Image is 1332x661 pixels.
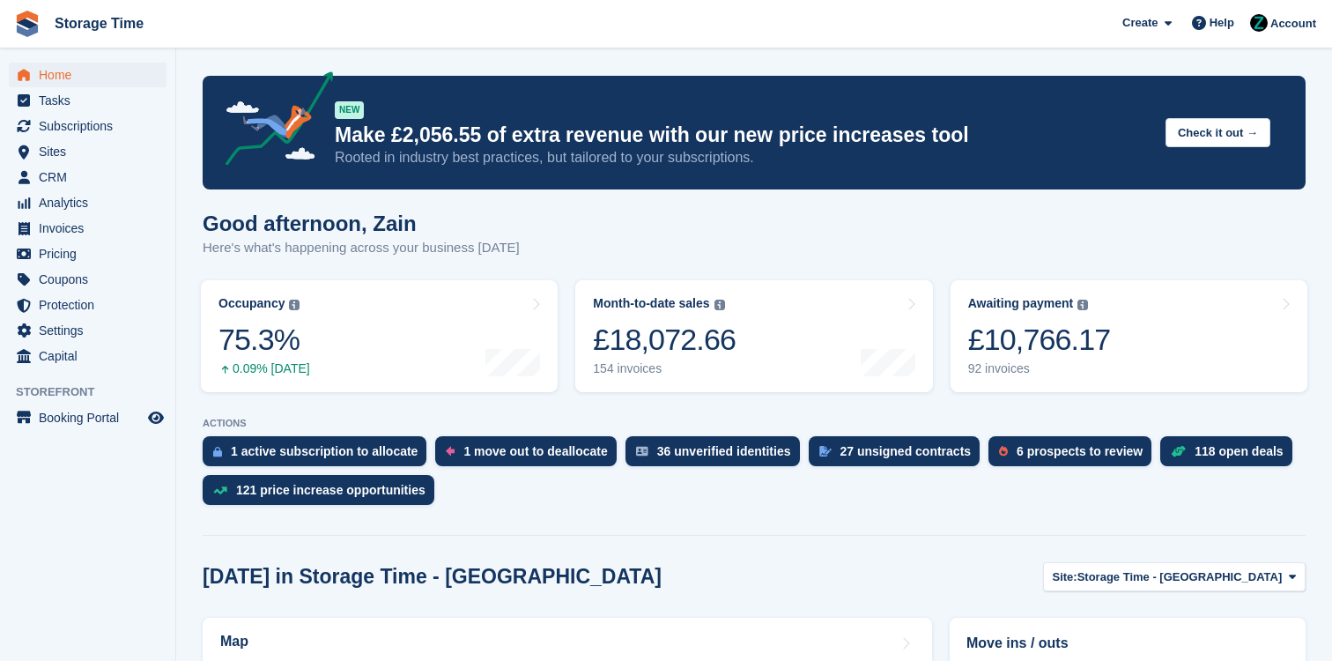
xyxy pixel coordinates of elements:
[9,241,166,266] a: menu
[9,190,166,215] a: menu
[211,71,334,172] img: price-adjustments-announcement-icon-8257ccfd72463d97f412b2fc003d46551f7dbcb40ab6d574587a9cd5c0d94...
[9,344,166,368] a: menu
[593,361,736,376] div: 154 invoices
[39,216,144,241] span: Invoices
[840,444,972,458] div: 27 unsigned contracts
[9,405,166,430] a: menu
[636,446,648,457] img: verify_identity-adf6edd0f0f0b5bbfe63781bf79b02c33cf7c696d77639b501bdc392416b5a36.svg
[289,300,300,310] img: icon-info-grey-7440780725fd019a000dd9b08b2336e03edf1995a4989e88bcd33f0948082b44.svg
[48,9,151,38] a: Storage Time
[335,148,1151,167] p: Rooted in industry best practices, but tailored to your subscriptions.
[1122,14,1158,32] span: Create
[39,318,144,343] span: Settings
[714,300,725,310] img: icon-info-grey-7440780725fd019a000dd9b08b2336e03edf1995a4989e88bcd33f0948082b44.svg
[575,280,932,392] a: Month-to-date sales £18,072.66 154 invoices
[203,436,435,475] a: 1 active subscription to allocate
[203,212,520,235] h1: Good afternoon, Zain
[236,483,425,497] div: 121 price increase opportunities
[1017,444,1143,458] div: 6 prospects to review
[1250,14,1268,32] img: Zain Sarwar
[9,63,166,87] a: menu
[1171,445,1186,457] img: deal-1b604bf984904fb50ccaf53a9ad4b4a5d6e5aea283cecdc64d6e3604feb123c2.svg
[435,436,625,475] a: 1 move out to deallocate
[968,361,1111,376] div: 92 invoices
[9,88,166,113] a: menu
[213,446,222,457] img: active_subscription_to_allocate_icon-d502201f5373d7db506a760aba3b589e785aa758c864c3986d89f69b8ff3...
[14,11,41,37] img: stora-icon-8386f47178a22dfd0bd8f6a31ec36ba5ce8667c1dd55bd0f319d3a0aa187defe.svg
[593,296,709,311] div: Month-to-date sales
[335,101,364,119] div: NEW
[39,241,144,266] span: Pricing
[9,165,166,189] a: menu
[203,238,520,258] p: Here's what's happening across your business [DATE]
[819,446,832,457] img: contract_signature_icon-13c848040528278c33f63329250d36e43548de30e8caae1d1a13099fd9432cc5.svg
[9,293,166,317] a: menu
[39,293,144,317] span: Protection
[220,634,248,650] h2: Map
[1077,300,1088,310] img: icon-info-grey-7440780725fd019a000dd9b08b2336e03edf1995a4989e88bcd33f0948082b44.svg
[39,63,144,87] span: Home
[1165,118,1270,147] button: Check it out →
[1043,562,1306,591] button: Site: Storage Time - [GEOGRAPHIC_DATA]
[1210,14,1234,32] span: Help
[39,88,144,113] span: Tasks
[463,444,607,458] div: 1 move out to deallocate
[1077,568,1283,586] span: Storage Time - [GEOGRAPHIC_DATA]
[218,361,310,376] div: 0.09% [DATE]
[9,318,166,343] a: menu
[1270,15,1316,33] span: Account
[593,322,736,358] div: £18,072.66
[9,114,166,138] a: menu
[988,436,1160,475] a: 6 prospects to review
[999,446,1008,457] img: prospect-51fa495bee0391a8d652442698ab0144808aea92771e9ea1ae160a38d050c398.svg
[218,322,310,358] div: 75.3%
[1195,444,1283,458] div: 118 open deals
[39,190,144,215] span: Analytics
[39,114,144,138] span: Subscriptions
[39,267,144,292] span: Coupons
[446,446,455,457] img: move_outs_to_deallocate_icon-f764333ba52eb49d3ac5e1228854f67142a1ed5810a6f6cc68b1a99e826820c5.svg
[335,123,1151,148] p: Make £2,056.55 of extra revenue with our new price increases tool
[968,296,1074,311] div: Awaiting payment
[1160,436,1300,475] a: 118 open deals
[39,405,144,430] span: Booking Portal
[201,280,558,392] a: Occupancy 75.3% 0.09% [DATE]
[39,165,144,189] span: CRM
[218,296,285,311] div: Occupancy
[39,139,144,164] span: Sites
[9,216,166,241] a: menu
[809,436,989,475] a: 27 unsigned contracts
[1053,568,1077,586] span: Site:
[203,565,662,589] h2: [DATE] in Storage Time - [GEOGRAPHIC_DATA]
[625,436,809,475] a: 36 unverified identities
[966,633,1289,654] h2: Move ins / outs
[16,383,175,401] span: Storefront
[951,280,1307,392] a: Awaiting payment £10,766.17 92 invoices
[39,344,144,368] span: Capital
[968,322,1111,358] div: £10,766.17
[9,267,166,292] a: menu
[203,475,443,514] a: 121 price increase opportunities
[213,486,227,494] img: price_increase_opportunities-93ffe204e8149a01c8c9dc8f82e8f89637d9d84a8eef4429ea346261dce0b2c0.svg
[9,139,166,164] a: menu
[203,418,1306,429] p: ACTIONS
[657,444,791,458] div: 36 unverified identities
[145,407,166,428] a: Preview store
[231,444,418,458] div: 1 active subscription to allocate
